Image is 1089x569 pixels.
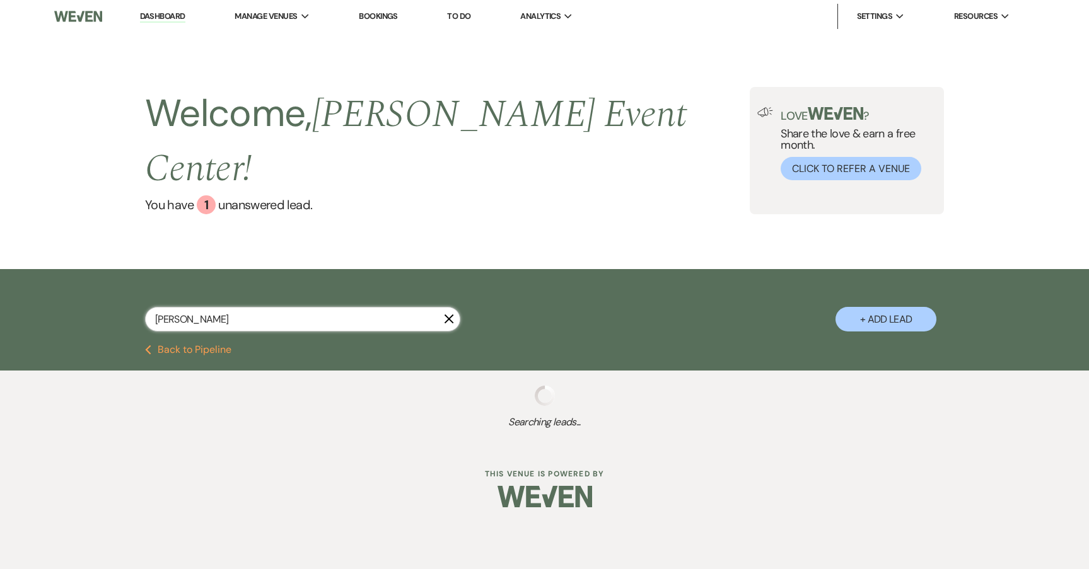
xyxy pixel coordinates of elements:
[140,11,185,23] a: Dashboard
[145,87,750,195] h2: Welcome,
[836,307,936,331] button: + Add Lead
[520,10,561,23] span: Analytics
[808,107,864,120] img: weven-logo-green.svg
[781,157,921,180] button: Click to Refer a Venue
[54,415,1034,430] span: Searching leads...
[781,107,936,122] p: Love ?
[447,11,470,21] a: To Do
[498,474,592,519] img: Weven Logo
[773,107,936,180] div: Share the love & earn a free month.
[145,195,750,214] a: You have 1 unanswered lead.
[145,345,231,355] button: Back to Pipeline
[145,86,687,198] span: [PERSON_NAME] Event Center !
[857,10,893,23] span: Settings
[197,195,216,214] div: 1
[954,10,998,23] span: Resources
[235,10,297,23] span: Manage Venues
[757,107,773,117] img: loud-speaker-illustration.svg
[359,11,398,21] a: Bookings
[535,386,555,406] img: loading spinner
[54,3,102,30] img: Weven Logo
[145,307,460,331] input: Search by name, event date, email address or phone number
